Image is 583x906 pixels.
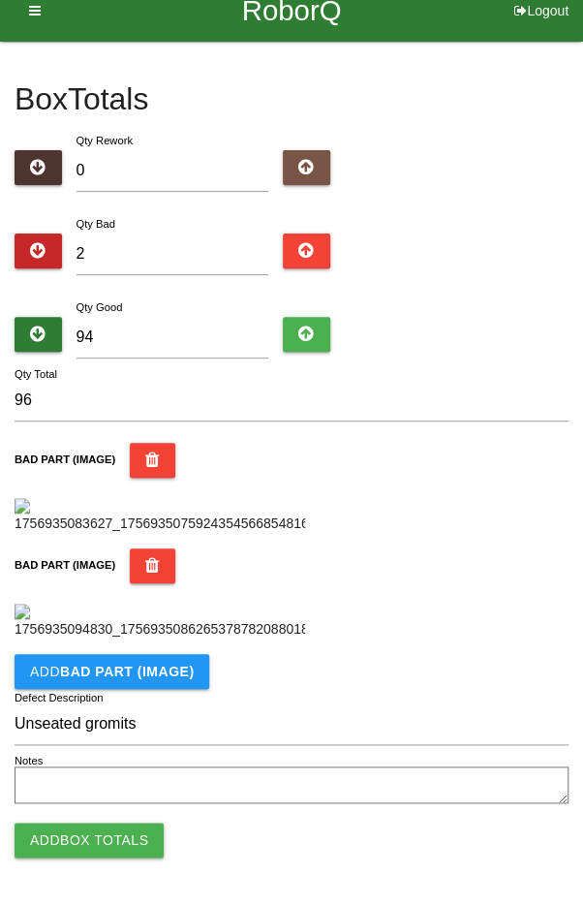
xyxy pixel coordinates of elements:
[77,301,123,313] label: Qty Good
[15,366,57,383] label: Qty Total
[15,82,568,116] h4: Box Totals
[15,498,305,534] img: 1756935083627_1756935075924354566854816231331.jpg
[77,135,133,146] label: Qty Rework
[130,443,175,478] button: BAD PART (IMAGE)
[15,654,209,689] button: AddBAD PART (IMAGE)
[15,453,115,465] b: BAD PART (IMAGE)
[60,664,194,679] b: BAD PART (IMAGE)
[130,548,175,583] button: BAD PART (IMAGE)
[15,690,104,706] label: Defect Description
[15,604,305,640] img: 1756935094830_17569350862653787820880184012404.jpg
[77,218,115,230] label: Qty Bad
[15,823,164,858] button: AddBox Totals
[15,559,115,571] b: BAD PART (IMAGE)
[15,753,43,769] label: Notes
